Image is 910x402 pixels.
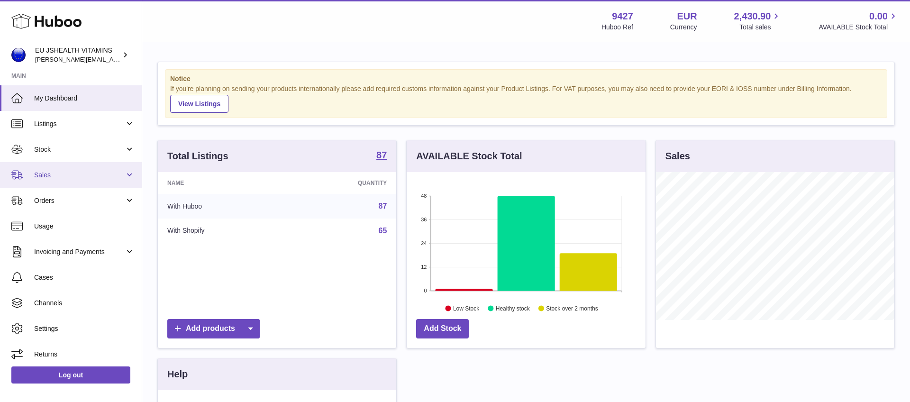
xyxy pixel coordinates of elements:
a: 2,430.90 Total sales [734,10,782,32]
span: Cases [34,273,135,282]
span: Invoicing and Payments [34,247,125,256]
div: EU JSHEALTH VITAMINS [35,46,120,64]
a: 87 [379,202,387,210]
img: laura@jessicasepel.com [11,48,26,62]
span: Listings [34,119,125,128]
a: Add Stock [416,319,469,338]
h3: Sales [665,150,690,163]
span: Usage [34,222,135,231]
a: 0.00 AVAILABLE Stock Total [819,10,899,32]
div: Currency [670,23,697,32]
span: Sales [34,171,125,180]
text: Low Stock [453,305,480,311]
strong: Notice [170,74,882,83]
span: AVAILABLE Stock Total [819,23,899,32]
span: Stock [34,145,125,154]
text: 0 [424,288,427,293]
text: Stock over 2 months [546,305,598,311]
th: Name [158,172,286,194]
span: [PERSON_NAME][EMAIL_ADDRESS][DOMAIN_NAME] [35,55,190,63]
span: My Dashboard [34,94,135,103]
strong: 9427 [612,10,633,23]
td: With Shopify [158,219,286,243]
a: Log out [11,366,130,384]
text: 24 [421,240,427,246]
span: Channels [34,299,135,308]
th: Quantity [286,172,396,194]
h3: AVAILABLE Stock Total [416,150,522,163]
text: 48 [421,193,427,199]
span: 2,430.90 [734,10,771,23]
h3: Help [167,368,188,381]
h3: Total Listings [167,150,228,163]
span: Total sales [739,23,782,32]
text: Healthy stock [496,305,530,311]
text: 12 [421,264,427,270]
span: Returns [34,350,135,359]
a: View Listings [170,95,228,113]
span: Orders [34,196,125,205]
div: If you're planning on sending your products internationally please add required customs informati... [170,84,882,113]
text: 36 [421,217,427,222]
span: 0.00 [869,10,888,23]
div: Huboo Ref [601,23,633,32]
a: 65 [379,227,387,235]
strong: EUR [677,10,697,23]
span: Settings [34,324,135,333]
a: 87 [376,150,387,162]
a: Add products [167,319,260,338]
td: With Huboo [158,194,286,219]
strong: 87 [376,150,387,160]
